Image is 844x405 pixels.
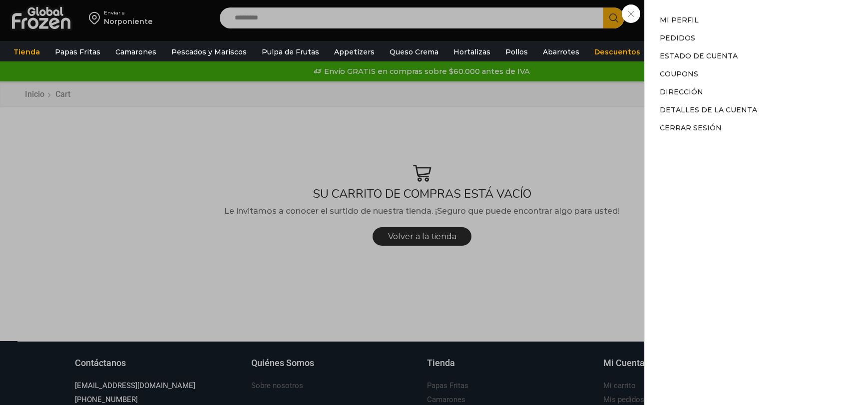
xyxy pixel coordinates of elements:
[448,42,495,61] a: Hortalizas
[110,42,161,61] a: Camarones
[257,42,324,61] a: Pulpa de Frutas
[385,42,443,61] a: Queso Crema
[538,42,584,61] a: Abarrotes
[660,87,703,96] a: Dirección
[500,42,533,61] a: Pollos
[589,42,645,61] a: Descuentos
[660,69,698,78] a: Coupons
[660,33,695,42] a: Pedidos
[660,15,699,24] a: Mi perfil
[660,51,738,60] a: Estado de Cuenta
[660,105,757,114] a: Detalles de la cuenta
[166,42,252,61] a: Pescados y Mariscos
[329,42,380,61] a: Appetizers
[660,123,722,132] a: Cerrar sesión
[8,42,45,61] a: Tienda
[50,42,105,61] a: Papas Fritas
